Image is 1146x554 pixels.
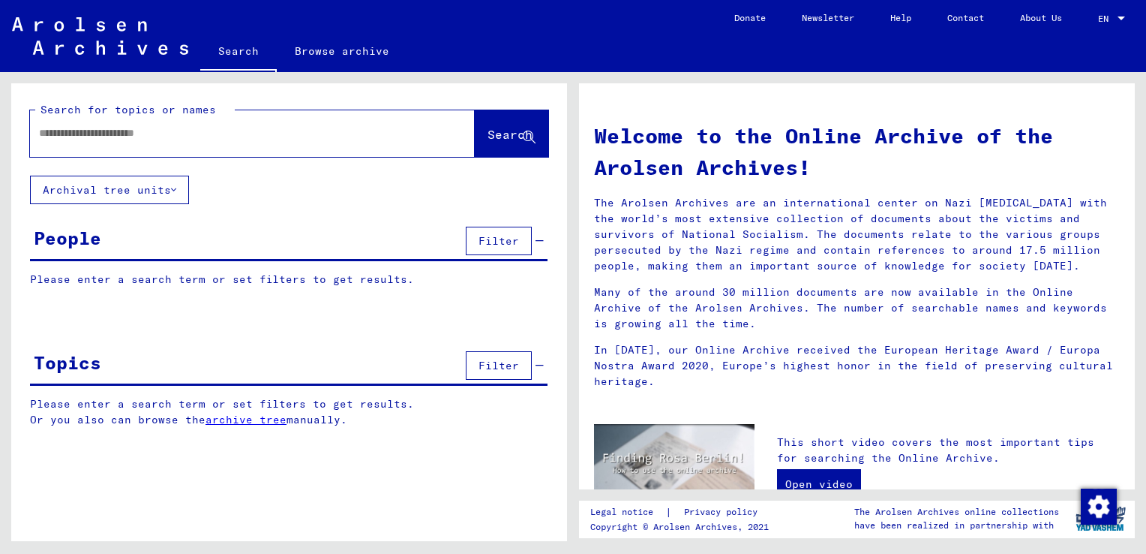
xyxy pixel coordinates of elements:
button: Archival tree units [30,176,189,204]
p: Please enter a search term or set filters to get results. Or you also can browse the manually. [30,396,548,428]
a: Search [200,33,277,72]
a: Privacy policy [672,504,775,520]
p: The Arolsen Archives online collections [854,505,1059,519]
button: Filter [466,227,532,255]
div: | [590,504,775,520]
h1: Welcome to the Online Archive of the Arolsen Archives! [594,120,1120,183]
img: Arolsen_neg.svg [12,17,188,55]
button: Search [475,110,548,157]
img: yv_logo.png [1072,500,1129,537]
p: The Arolsen Archives are an international center on Nazi [MEDICAL_DATA] with the world’s most ext... [594,195,1120,274]
span: Search [487,127,532,142]
p: This short video covers the most important tips for searching the Online Archive. [777,435,1120,466]
div: People [34,224,101,251]
div: Topics [34,349,101,376]
p: Please enter a search term or set filters to get results. [30,272,547,288]
a: Browse archive [277,33,407,69]
span: Filter [478,359,519,372]
p: Many of the around 30 million documents are now available in the Online Archive of the Arolsen Ar... [594,285,1120,332]
a: Legal notice [590,504,665,520]
img: video.jpg [594,424,754,511]
a: Open video [777,469,861,499]
div: Zmienić zgodę [1080,488,1116,524]
span: Filter [478,234,519,248]
p: In [DATE], our Online Archive received the European Heritage Award / Europa Nostra Award 2020, Eu... [594,342,1120,390]
p: Copyright © Arolsen Archives, 2021 [590,520,775,534]
a: archive tree [205,413,286,426]
img: Zmienić zgodę [1081,489,1117,525]
button: Filter [466,351,532,380]
p: have been realized in partnership with [854,519,1059,532]
mat-label: Search for topics or names [40,103,216,116]
mat-select-trigger: EN [1098,13,1108,24]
